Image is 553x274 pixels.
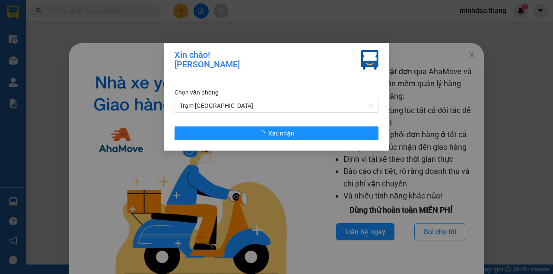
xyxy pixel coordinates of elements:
span: Xác nhận [268,129,294,138]
div: Xin chào! [PERSON_NAME] [175,50,240,70]
span: Trạm Sài Gòn [180,99,373,112]
div: Chọn văn phòng [175,88,378,97]
span: loading [259,130,268,136]
button: Xác nhận [175,126,378,140]
img: vxr-icon [361,50,378,70]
